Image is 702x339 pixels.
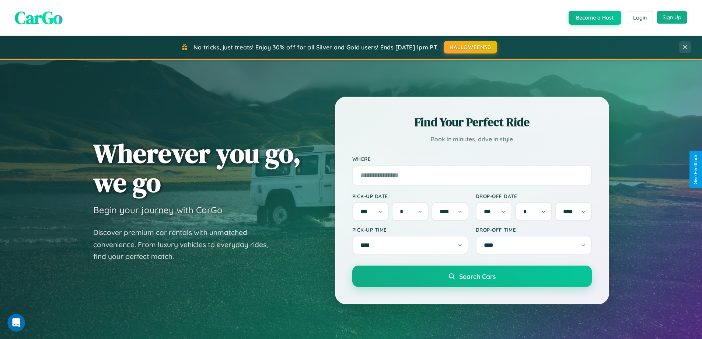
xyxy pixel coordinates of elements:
button: Become a Host [569,11,621,25]
iframe: Intercom live chat [7,314,25,332]
h1: Wherever you go, we go [93,139,301,197]
p: Discover premium car rentals with unmatched convenience. From luxury vehicles to everyday rides, ... [93,226,277,263]
label: Where [352,156,592,162]
button: Sign Up [657,11,687,24]
button: HALLOWEEN30 [444,41,497,53]
label: Pick-up Time [352,226,468,233]
label: Drop-off Time [476,226,592,233]
span: Search Cars [459,272,496,280]
h3: Begin your journey with CarGo [93,204,223,215]
button: Login [627,11,653,24]
div: Give Feedback [693,155,698,184]
p: Book in minutes, drive in style [352,134,592,145]
label: Drop-off Date [476,193,592,199]
span: No tricks, just treats! Enjoy 30% off for all Silver and Gold users! Ends [DATE] 1pm PT. [193,44,438,51]
span: CarGo [15,6,63,30]
h2: Find Your Perfect Ride [352,114,592,130]
button: Search Cars [352,266,592,287]
label: Pick-up Date [352,193,468,199]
